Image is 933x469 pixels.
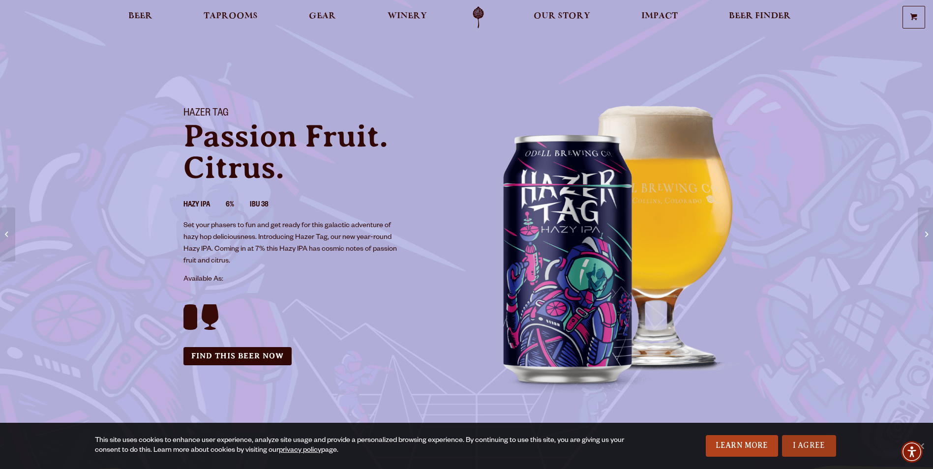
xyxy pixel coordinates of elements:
[722,6,797,29] a: Beer Finder
[197,6,264,29] a: Taprooms
[95,436,625,456] div: This site uses cookies to enhance user experience, analyze site usage and provide a personalized ...
[183,220,401,267] p: Set your phasers to fun and get ready for this galactic adventure of hazy hop deliciousness. Intr...
[309,12,336,20] span: Gear
[534,12,590,20] span: Our Story
[467,96,762,416] img: Image of can and pour
[381,6,433,29] a: Winery
[183,274,455,286] p: Available As:
[183,108,455,120] h1: Hazer Tag
[122,6,159,29] a: Beer
[388,12,427,20] span: Winery
[204,12,258,20] span: Taprooms
[635,6,684,29] a: Impact
[250,199,284,212] li: IBU 38
[279,447,321,455] a: privacy policy
[183,120,455,183] p: Passion Fruit. Citrus.
[706,435,778,457] a: Learn More
[527,6,597,29] a: Our Story
[729,12,791,20] span: Beer Finder
[183,347,292,365] a: Find this Beer Now
[460,6,497,29] a: Odell Home
[183,199,226,212] li: Hazy IPA
[226,199,250,212] li: 6%
[302,6,342,29] a: Gear
[641,12,678,20] span: Impact
[128,12,152,20] span: Beer
[901,441,923,463] div: Accessibility Menu
[782,435,836,457] a: I Agree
